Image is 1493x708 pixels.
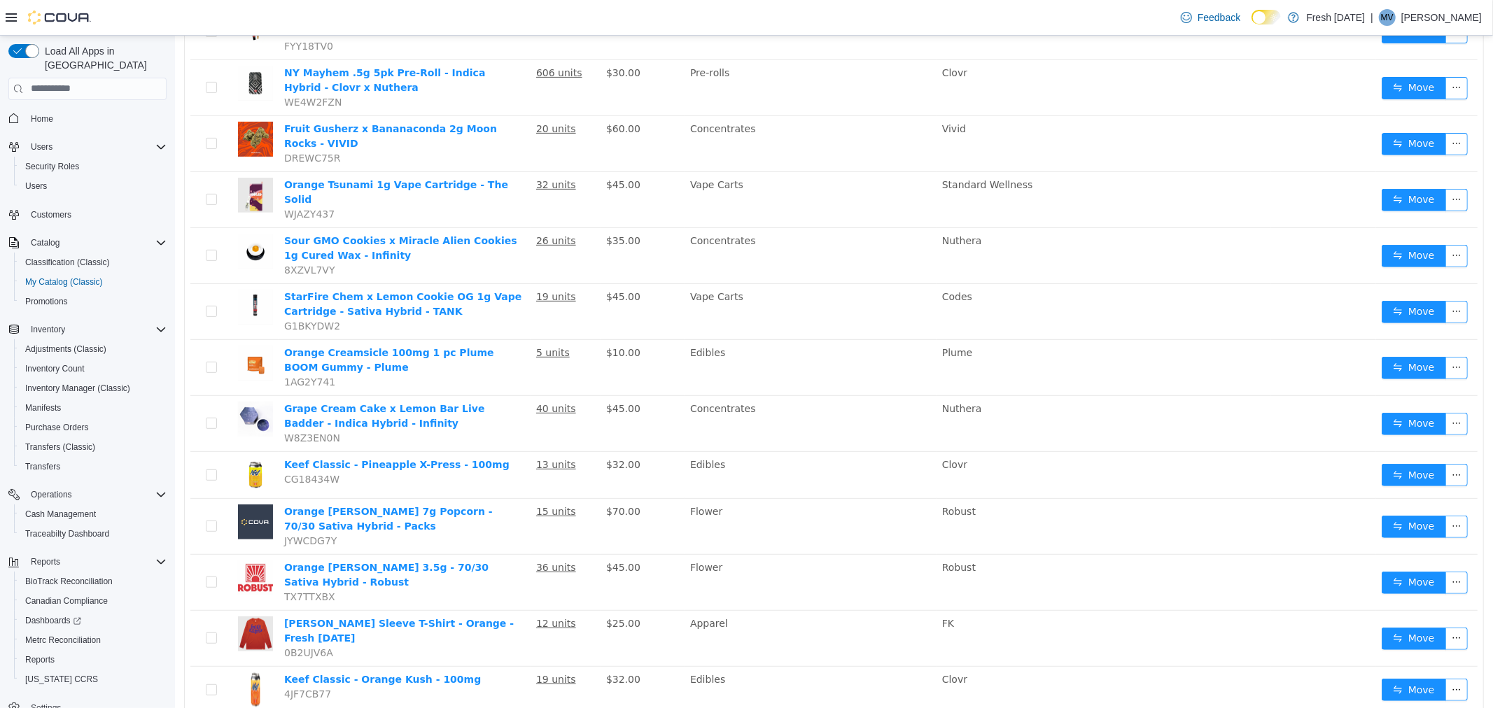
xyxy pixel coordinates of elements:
span: DREWC75R [109,117,166,128]
span: Promotions [20,293,167,310]
a: Adjustments (Classic) [20,341,112,357]
button: icon: ellipsis [1270,209,1293,232]
a: Inventory Count [20,360,90,377]
button: Traceabilty Dashboard [14,524,172,544]
button: icon: ellipsis [1270,643,1293,665]
span: Users [25,139,167,155]
button: My Catalog (Classic) [14,272,172,292]
button: icon: swapMove [1207,209,1271,232]
span: Traceabilty Dashboard [25,528,109,539]
button: Reports [25,553,66,570]
span: Cash Management [20,506,167,523]
span: Classification (Classic) [25,257,110,268]
a: Users [20,178,52,194]
span: 4JF7CB77 [109,653,156,664]
a: BioTrack Reconciliation [20,573,118,590]
button: Operations [25,486,78,503]
span: Codes [767,255,797,267]
a: Dashboards [14,611,172,630]
span: Inventory Manager (Classic) [20,380,167,397]
a: Orange [PERSON_NAME] 7g Popcorn - 70/30 Sativa Hybrid - Packs [109,470,318,496]
button: Reports [14,650,172,670]
span: Home [25,110,167,127]
a: StarFire Chem x Lemon Cookie OG 1g Vape Cartridge - Sativa Hybrid - TANK [109,255,346,281]
a: Inventory Manager (Classic) [20,380,136,397]
u: 13 units [361,423,401,434]
button: icon: swapMove [1207,428,1271,451]
img: NY Mayhem .5g 5pk Pre-Roll - Indica Hybrid - Clovr x Nuthera hero shot [63,30,98,65]
span: Catalog [25,234,167,251]
td: Vape Carts [510,136,762,192]
button: icon: ellipsis [1270,377,1293,399]
button: Cash Management [14,504,172,524]
span: MV [1381,9,1394,26]
span: Plume [767,311,797,323]
button: icon: ellipsis [1270,97,1293,120]
span: Users [20,178,167,194]
td: Flower [510,519,762,575]
span: Cash Management [25,509,96,520]
button: icon: ellipsis [1270,428,1293,451]
button: Promotions [14,292,172,311]
a: Dashboards [20,612,87,629]
span: FK [767,582,779,593]
span: $32.00 [431,638,465,649]
span: Users [31,141,52,153]
button: icon: ellipsis [1270,265,1293,288]
img: StarFire Chem x Lemon Cookie OG 1g Vape Cartridge - Sativa Hybrid - TANK hero shot [63,254,98,289]
span: My Catalog (Classic) [25,276,103,288]
button: icon: ellipsis [1270,321,1293,344]
button: Inventory Manager (Classic) [14,378,172,398]
span: Standard Wellness [767,143,858,155]
span: Home [31,113,53,125]
span: 1AG2Y741 [109,341,160,352]
span: Operations [31,489,72,500]
img: Orange Runtz 7g Popcorn - 70/30 Sativa Hybrid - Packs placeholder [63,469,98,504]
a: Grape Cream Cake x Lemon Bar Live Badder - Indica Hybrid - Infinity [109,367,309,393]
span: Reports [20,651,167,668]
span: Traceabilty Dashboard [20,525,167,542]
span: Adjustments (Classic) [25,344,106,355]
td: Concentrates [510,80,762,136]
img: Keef Classic - Pineapple X-Press - 100mg hero shot [63,422,98,457]
p: [PERSON_NAME] [1401,9,1482,26]
span: $25.00 [431,582,465,593]
span: FYY18TV0 [109,5,158,16]
span: Classification (Classic) [20,254,167,271]
span: My Catalog (Classic) [20,274,167,290]
button: Home [3,108,172,129]
u: 19 units [361,638,401,649]
span: Transfers (Classic) [25,441,95,453]
a: Transfers [20,458,66,475]
span: Users [25,180,47,192]
span: TX7TTXBX [109,555,160,567]
button: BioTrack Reconciliation [14,572,172,591]
span: Dashboards [20,612,167,629]
button: Catalog [3,233,172,253]
a: Manifests [20,399,66,416]
a: Customers [25,206,77,223]
span: Vivid [767,87,791,99]
span: Manifests [20,399,167,416]
div: Matt Vaughn [1379,9,1396,26]
a: Keef Classic - Orange Kush - 100mg [109,638,306,649]
u: 26 units [361,199,401,211]
a: [PERSON_NAME] Sleeve T-Shirt - Orange - Fresh [DATE] [109,582,339,608]
button: Reports [3,552,172,572]
button: Operations [3,485,172,504]
button: Transfers [14,457,172,476]
button: Purchase Orders [14,418,172,437]
img: Orange Tsunami 1g Vape Cartridge - The Solid hero shot [63,142,98,177]
span: Load All Apps in [GEOGRAPHIC_DATA] [39,44,167,72]
img: Cova [28,10,91,24]
span: Purchase Orders [25,422,89,433]
button: Canadian Compliance [14,591,172,611]
button: Users [14,176,172,196]
span: Manifests [25,402,61,413]
span: Transfers (Classic) [20,439,167,455]
span: $10.00 [431,311,465,323]
button: Transfers (Classic) [14,437,172,457]
button: Classification (Classic) [14,253,172,272]
p: | [1371,9,1373,26]
u: 5 units [361,311,395,323]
